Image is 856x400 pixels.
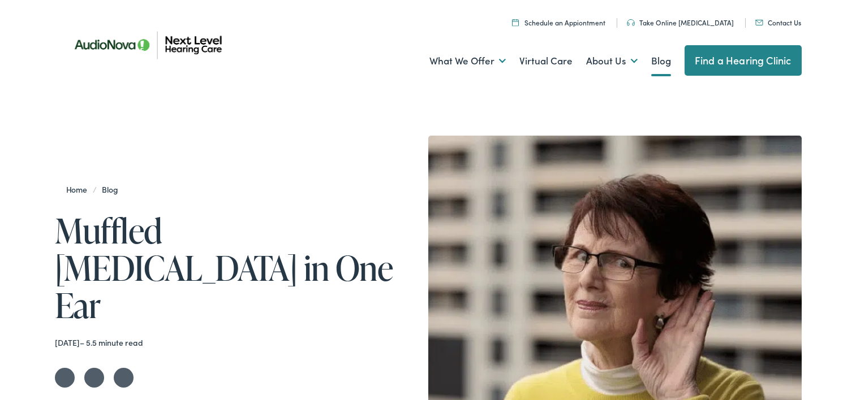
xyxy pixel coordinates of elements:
[66,184,124,195] span: /
[55,338,398,347] div: – 5.5 minute read
[627,19,635,26] img: An icon symbolizing headphones, colored in teal, suggests audio-related services or features.
[586,40,638,82] a: About Us
[114,368,134,388] a: Share on LinkedIn
[512,19,519,26] img: Calendar icon representing the ability to schedule a hearing test or hearing aid appointment at N...
[519,40,573,82] a: Virtual Care
[429,40,506,82] a: What We Offer
[651,40,671,82] a: Blog
[755,18,801,27] a: Contact Us
[512,18,605,27] a: Schedule an Appiontment
[755,20,763,25] img: An icon representing mail communication is presented in a unique teal color.
[55,212,398,324] h1: Muffled [MEDICAL_DATA] in One Ear
[55,368,75,388] a: Share on Twitter
[96,184,123,195] a: Blog
[66,184,93,195] a: Home
[55,337,80,348] time: [DATE]
[685,45,802,76] a: Find a Hearing Clinic
[627,18,734,27] a: Take Online [MEDICAL_DATA]
[84,368,104,388] a: Share on Facebook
